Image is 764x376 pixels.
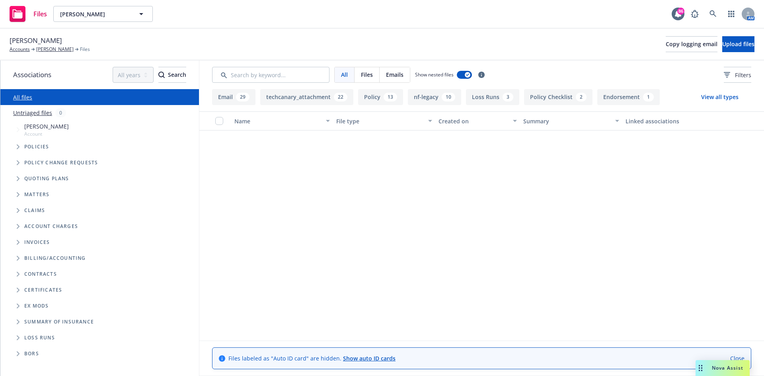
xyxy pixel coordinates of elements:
[158,67,186,82] div: Search
[622,111,724,131] button: Linked associations
[341,70,348,79] span: All
[24,351,39,356] span: BORs
[158,72,165,78] svg: Search
[13,109,52,117] a: Untriaged files
[722,36,754,52] button: Upload files
[724,67,751,83] button: Filters
[24,224,78,229] span: Account charges
[503,93,513,101] div: 3
[687,6,703,22] a: Report a Bug
[215,117,223,125] input: Select all
[730,354,745,362] a: Close
[626,117,721,125] div: Linked associations
[439,117,509,125] div: Created on
[24,304,49,308] span: Ex Mods
[24,192,49,197] span: Matters
[735,71,751,79] span: Filters
[212,89,255,105] button: Email
[24,335,55,340] span: Loss Runs
[13,94,32,101] a: All files
[36,46,74,53] a: [PERSON_NAME]
[343,355,396,362] a: Show auto ID cards
[234,117,321,125] div: Name
[333,111,435,131] button: File type
[722,40,754,48] span: Upload files
[358,89,403,105] button: Policy
[10,46,30,53] a: Accounts
[13,70,51,80] span: Associations
[666,36,717,52] button: Copy logging email
[6,3,50,25] a: Files
[408,89,461,105] button: nf-legacy
[723,6,739,22] a: Switch app
[24,131,69,137] span: Account
[386,70,403,79] span: Emails
[466,89,519,105] button: Loss Runs
[442,93,455,101] div: 10
[361,70,373,79] span: Files
[228,354,396,362] span: Files labeled as "Auto ID card" are hidden.
[158,67,186,83] button: SearchSearch
[33,11,47,17] span: Files
[24,288,62,292] span: Certificates
[677,8,684,15] div: 86
[10,35,62,46] span: [PERSON_NAME]
[55,108,66,117] div: 0
[0,250,199,362] div: Folder Tree Example
[696,360,706,376] div: Drag to move
[696,360,750,376] button: Nova Assist
[24,240,50,245] span: Invoices
[597,89,660,105] button: Endorsement
[60,10,129,18] span: [PERSON_NAME]
[576,93,587,101] div: 2
[384,93,397,101] div: 13
[212,67,329,83] input: Search by keyword...
[24,272,57,277] span: Contracts
[336,117,423,125] div: File type
[520,111,622,131] button: Summary
[688,89,751,105] button: View all types
[712,364,743,371] span: Nova Assist
[724,71,751,79] span: Filters
[524,89,592,105] button: Policy Checklist
[80,46,90,53] span: Files
[705,6,721,22] a: Search
[24,160,98,165] span: Policy change requests
[415,71,454,78] span: Show nested files
[0,121,199,250] div: Tree Example
[643,93,654,101] div: 1
[334,93,347,101] div: 22
[236,93,249,101] div: 29
[523,117,610,125] div: Summary
[24,320,94,324] span: Summary of insurance
[231,111,333,131] button: Name
[260,89,353,105] button: techcanary_attachment
[24,176,69,181] span: Quoting plans
[24,122,69,131] span: [PERSON_NAME]
[24,208,45,213] span: Claims
[24,256,86,261] span: Billing/Accounting
[666,40,717,48] span: Copy logging email
[24,144,49,149] span: Policies
[435,111,520,131] button: Created on
[53,6,153,22] button: [PERSON_NAME]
